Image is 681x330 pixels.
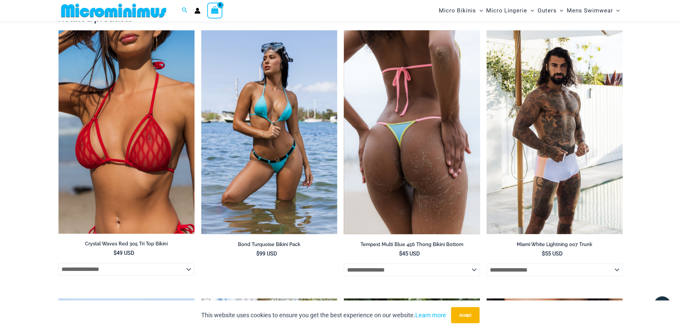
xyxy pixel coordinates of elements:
[476,2,483,19] span: Menu Toggle
[257,251,260,257] span: $
[538,2,557,19] span: Outers
[58,31,195,234] img: Crystal Waves 305 Tri Top 01
[536,2,565,19] a: OutersMenu ToggleMenu Toggle
[344,242,480,248] h2: Tempest Multi Blue 456 Thong Bikini Bottom
[207,3,223,18] a: View Shopping Cart, empty
[201,31,337,235] img: Bond Turquoise 312 Top 492 Bottom 02
[399,251,420,257] bdi: 45 USD
[201,31,337,235] a: Bond Turquoise 312 Top 492 Bottom 02Bond Turquoise 312 Top 492 Bottom 03Bond Turquoise 312 Top 49...
[542,251,563,257] bdi: 55 USD
[439,2,476,19] span: Micro Bikinis
[114,250,117,256] span: $
[58,241,195,250] a: Crystal Waves Red 305 Tri Top Bikini
[487,31,623,235] a: Miami White Lightning 007 Trunk 12Miami White Lightning 007 Trunk 14Miami White Lightning 007 Tru...
[567,2,613,19] span: Mens Swimwear
[487,31,623,235] img: Miami White Lightning 007 Trunk 12
[399,251,402,257] span: $
[201,242,337,248] h2: Bond Turquoise Bikini Pack
[58,241,195,247] h2: Crystal Waves Red 305 Tri Top Bikini
[344,31,480,235] a: Tempest Multi Blue 456 Bottom 01Tempest Multi Blue 312 Top 456 Bottom 07Tempest Multi Blue 312 To...
[436,1,623,20] nav: Site Navigation
[487,242,623,248] h2: Miami White Lightning 007 Trunk
[201,242,337,250] a: Bond Turquoise Bikini Pack
[344,31,480,235] img: Tempest Multi Blue 312 Top 456 Bottom 07
[58,31,195,234] a: Crystal Waves 305 Tri Top 01Crystal Waves 305 Tri Top 4149 Thong 04Crystal Waves 305 Tri Top 4149...
[486,2,527,19] span: Micro Lingerie
[415,312,446,319] a: Learn more
[557,2,563,19] span: Menu Toggle
[114,250,135,256] bdi: 49 USD
[344,242,480,250] a: Tempest Multi Blue 456 Thong Bikini Bottom
[201,310,446,320] p: This website uses cookies to ensure you get the best experience on our website.
[527,2,534,19] span: Menu Toggle
[613,2,620,19] span: Menu Toggle
[58,3,169,18] img: MM SHOP LOGO FLAT
[487,242,623,250] a: Miami White Lightning 007 Trunk
[195,8,201,14] a: Account icon link
[437,2,485,19] a: Micro BikinisMenu ToggleMenu Toggle
[451,307,480,323] button: Accept
[485,2,536,19] a: Micro LingerieMenu ToggleMenu Toggle
[542,251,545,257] span: $
[257,251,278,257] bdi: 99 USD
[182,6,188,15] a: Search icon link
[565,2,622,19] a: Mens SwimwearMenu ToggleMenu Toggle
